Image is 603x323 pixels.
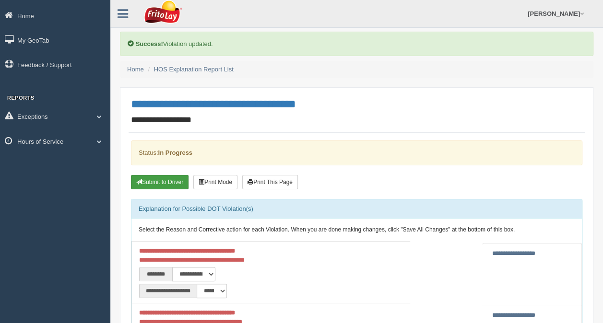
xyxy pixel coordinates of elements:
[136,40,163,47] b: Success!
[131,140,582,165] div: Status:
[154,66,234,73] a: HOS Explanation Report List
[193,175,237,189] button: Print Mode
[131,199,582,219] div: Explanation for Possible DOT Violation(s)
[127,66,144,73] a: Home
[158,149,192,156] strong: In Progress
[120,32,593,56] div: Violation updated.
[131,219,582,242] div: Select the Reason and Corrective action for each Violation. When you are done making changes, cli...
[131,175,189,189] button: Submit To Driver
[242,175,298,189] button: Print This Page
